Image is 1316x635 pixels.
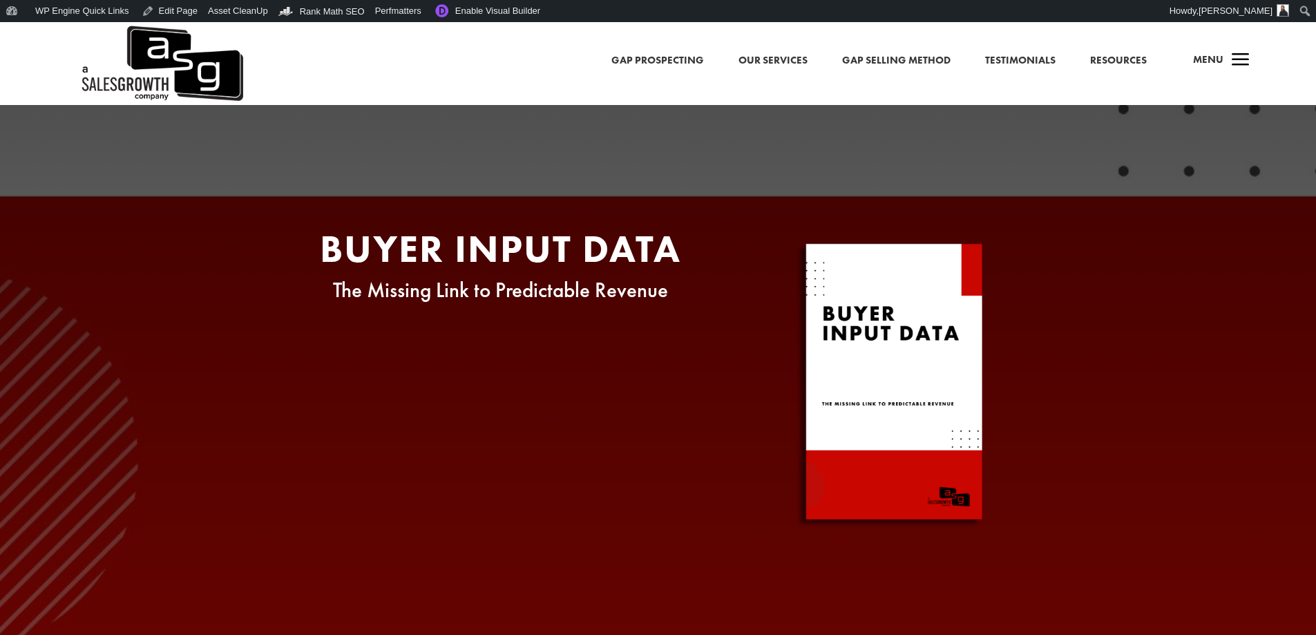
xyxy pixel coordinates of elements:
span: The Missing Link to Predictable Revenue [333,276,668,303]
span: Rank Math SEO [300,6,365,17]
img: ASG Co. Logo [79,22,243,105]
span: [PERSON_NAME] [1199,6,1272,16]
a: Gap Selling Method [842,52,951,70]
a: Gap Prospecting [611,52,704,70]
img: BID [757,229,1031,542]
a: A Sales Growth Company Logo [79,22,243,105]
span: Menu [1193,53,1223,66]
a: Testimonials [985,52,1056,70]
a: Resources [1090,52,1147,70]
h2: Buyer Input Data [285,229,716,275]
span: a [1227,47,1255,75]
a: Our Services [738,52,808,70]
